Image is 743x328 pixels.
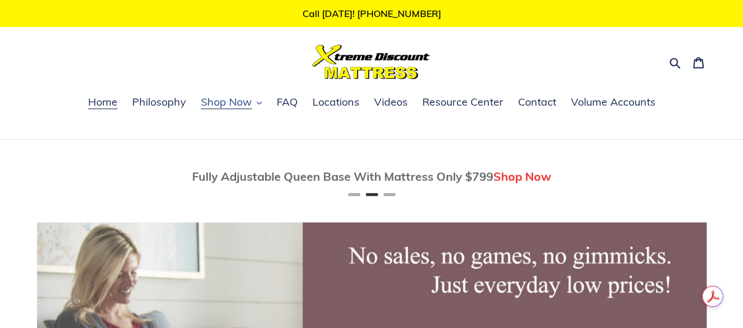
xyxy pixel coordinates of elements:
[416,94,509,111] a: Resource Center
[512,94,562,111] a: Contact
[368,94,413,111] a: Videos
[422,95,503,109] span: Resource Center
[132,95,186,109] span: Philosophy
[277,95,298,109] span: FAQ
[195,94,268,111] button: Shop Now
[571,95,655,109] span: Volume Accounts
[201,95,252,109] span: Shop Now
[312,95,359,109] span: Locations
[271,94,304,111] a: FAQ
[565,94,661,111] a: Volume Accounts
[82,94,123,111] a: Home
[192,169,493,184] span: Fully Adjustable Queen Base With Mattress Only $799
[307,94,365,111] a: Locations
[88,95,117,109] span: Home
[348,193,360,196] button: Page 1
[366,193,378,196] button: Page 2
[518,95,556,109] span: Contact
[374,95,408,109] span: Videos
[312,45,430,79] img: Xtreme Discount Mattress
[493,169,552,184] span: Shop Now
[384,193,395,196] button: Page 3
[126,94,192,111] a: Philosophy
